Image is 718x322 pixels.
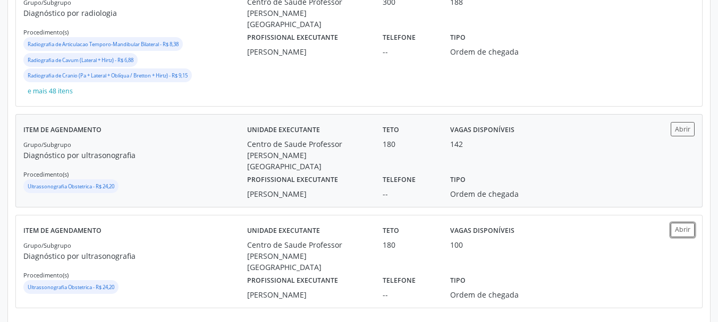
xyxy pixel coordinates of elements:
[23,170,69,178] small: Procedimento(s)
[247,46,368,57] div: [PERSON_NAME]
[28,41,179,48] small: Radiografia de Articulacao Temporo-Mandibular Bilateral - R$ 8,38
[383,30,416,46] label: Telefone
[450,46,537,57] div: Ordem de chegada
[23,84,77,99] button: e mais 48 itens
[450,273,466,289] label: Tipo
[450,30,466,46] label: Tipo
[383,239,435,250] div: 180
[383,138,435,150] div: 180
[23,223,102,239] label: Item de agendamento
[247,273,338,289] label: Profissional executante
[247,172,338,188] label: Profissional executante
[450,289,537,300] div: Ordem de chegada
[23,241,71,249] small: Grupo/Subgrupo
[23,150,247,161] p: Diagnóstico por ultrasonografia
[383,223,399,239] label: Teto
[23,141,71,149] small: Grupo/Subgrupo
[23,28,69,36] small: Procedimento(s)
[247,239,368,273] div: Centro de Saude Professor [PERSON_NAME][GEOGRAPHIC_DATA]
[28,57,133,64] small: Radiografia de Cavum (Lateral + Hirtz) - R$ 6,88
[450,172,466,188] label: Tipo
[383,172,416,188] label: Telefone
[247,138,368,172] div: Centro de Saude Professor [PERSON_NAME][GEOGRAPHIC_DATA]
[23,271,69,279] small: Procedimento(s)
[450,122,514,138] label: Vagas disponíveis
[671,122,695,136] button: Abrir
[23,250,247,262] p: Diagnóstico por ultrasonografia
[383,289,435,300] div: --
[450,138,463,150] div: 142
[23,7,247,19] p: Diagnóstico por radiologia
[247,122,320,138] label: Unidade executante
[28,284,114,291] small: Ultrassonografia Obstetrica - R$ 24,20
[383,46,435,57] div: --
[247,188,368,199] div: [PERSON_NAME]
[450,188,537,199] div: Ordem de chegada
[450,239,463,250] div: 100
[23,122,102,138] label: Item de agendamento
[28,72,188,79] small: Radiografia de Cranio (Pa + Lateral + Oblíqua / Bretton + Hirtz) - R$ 9,15
[247,289,368,300] div: [PERSON_NAME]
[671,223,695,237] button: Abrir
[383,188,435,199] div: --
[383,122,399,138] label: Teto
[450,223,514,239] label: Vagas disponíveis
[247,223,320,239] label: Unidade executante
[247,30,338,46] label: Profissional executante
[28,183,114,190] small: Ultrassonografia Obstetrica - R$ 24,20
[383,273,416,289] label: Telefone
